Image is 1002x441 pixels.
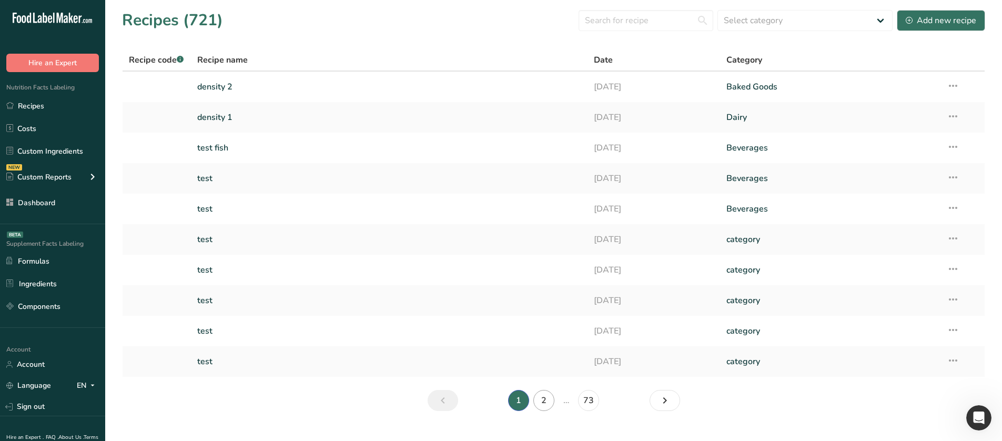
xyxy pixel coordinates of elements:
a: [DATE] [594,106,714,128]
a: Page 2. [533,390,554,411]
div: NEW [6,164,22,171]
a: density 1 [197,106,582,128]
a: [DATE] [594,289,714,312]
h1: Recipes (721) [122,8,223,32]
a: Beverages [726,167,934,189]
a: category [726,228,934,250]
a: Baked Goods [726,76,934,98]
span: Date [594,54,613,66]
a: density 2 [197,76,582,98]
div: EN [77,379,99,392]
span: Recipe code [129,54,184,66]
a: Next page [650,390,680,411]
a: [DATE] [594,167,714,189]
a: [DATE] [594,228,714,250]
a: test [197,198,582,220]
a: [DATE] [594,198,714,220]
a: Hire an Expert . [6,434,44,441]
button: Add new recipe [897,10,985,31]
a: [DATE] [594,137,714,159]
a: category [726,259,934,281]
a: Beverages [726,198,934,220]
a: test [197,228,582,250]
a: [DATE] [594,320,714,342]
a: test [197,259,582,281]
a: Language [6,376,51,395]
div: Custom Reports [6,172,72,183]
div: Add new recipe [906,14,976,27]
a: Beverages [726,137,934,159]
iframe: Intercom live chat [966,405,991,430]
button: Hire an Expert [6,54,99,72]
a: test [197,167,582,189]
a: FAQ . [46,434,58,441]
a: category [726,289,934,312]
a: test fish [197,137,582,159]
a: Page 73. [578,390,599,411]
a: test [197,289,582,312]
a: test [197,350,582,373]
span: Recipe name [197,54,248,66]
a: [DATE] [594,76,714,98]
a: category [726,320,934,342]
a: [DATE] [594,350,714,373]
a: About Us . [58,434,84,441]
div: BETA [7,232,23,238]
a: Previous page [428,390,458,411]
a: test [197,320,582,342]
span: Category [726,54,762,66]
a: [DATE] [594,259,714,281]
a: category [726,350,934,373]
input: Search for recipe [579,10,713,31]
a: Dairy [726,106,934,128]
